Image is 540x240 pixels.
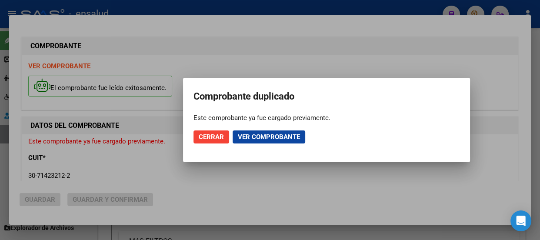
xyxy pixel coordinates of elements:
div: Este comprobante ya fue cargado previamente. [193,113,460,122]
button: Cerrar [193,130,229,143]
span: Ver comprobante [238,133,300,141]
span: Cerrar [199,133,224,141]
button: Ver comprobante [233,130,305,143]
div: Open Intercom Messenger [510,210,531,231]
h2: Comprobante duplicado [193,88,460,105]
